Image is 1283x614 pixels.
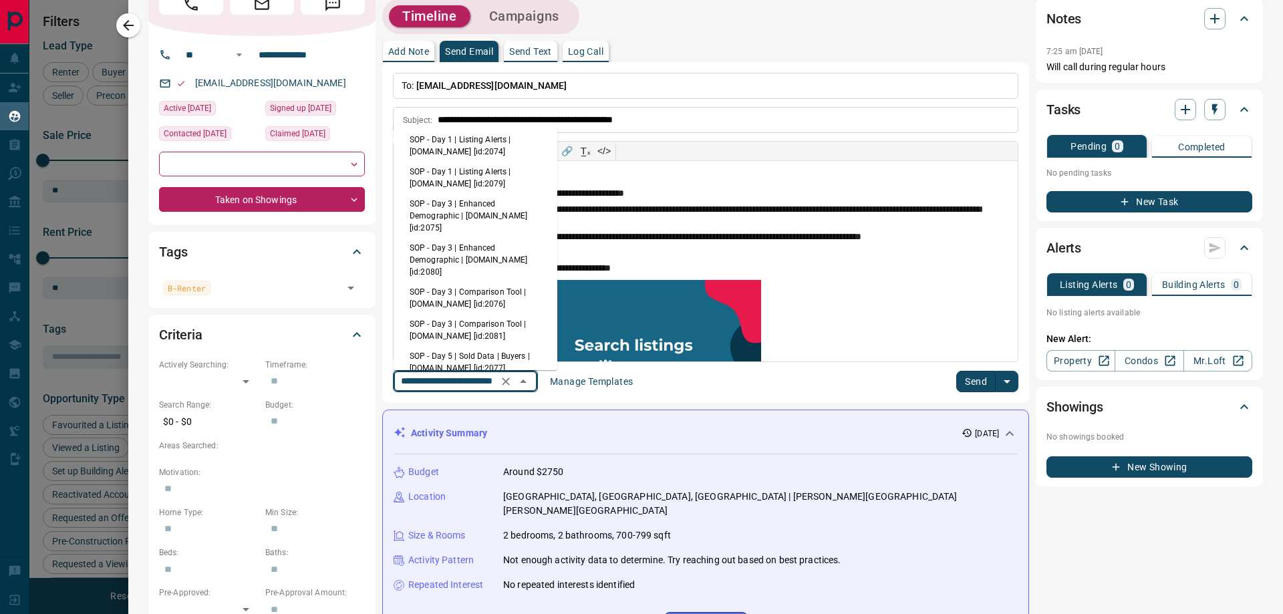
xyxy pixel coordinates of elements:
[159,187,365,212] div: Taken on Showings
[389,5,470,27] button: Timeline
[1046,47,1103,56] p: 7:25 am [DATE]
[1046,232,1252,264] div: Alerts
[503,528,671,543] p: 2 bedrooms, 2 bathrooms, 700-799 sqft
[956,371,996,392] button: Send
[568,47,603,56] p: Log Call
[1046,191,1252,212] button: New Task
[394,162,557,194] li: SOP - Day 1 | Listing Alerts | [DOMAIN_NAME] [id:2079]
[265,399,365,411] p: Budget:
[408,465,439,479] p: Budget
[159,440,365,452] p: Areas Searched:
[159,241,187,263] h2: Tags
[557,142,576,160] button: 🔗
[1162,280,1226,289] p: Building Alerts
[231,47,247,63] button: Open
[265,359,365,371] p: Timeframe:
[159,411,259,433] p: $0 - $0
[503,578,635,592] p: No repeated interests identified
[975,428,999,440] p: [DATE]
[164,127,227,140] span: Contacted [DATE]
[394,314,557,346] li: SOP - Day 3 | Comparison Tool | [DOMAIN_NAME] [id:2081]
[159,466,365,478] p: Motivation:
[159,587,259,599] p: Pre-Approved:
[595,142,613,160] button: </>
[503,490,1018,518] p: [GEOGRAPHIC_DATA], [GEOGRAPHIC_DATA], [GEOGRAPHIC_DATA] | [PERSON_NAME][GEOGRAPHIC_DATA][PERSON_N...
[514,372,533,391] button: Close
[445,47,493,56] p: Send Email
[159,399,259,411] p: Search Range:
[403,114,432,126] p: Subject:
[176,79,186,88] svg: Email Valid
[1234,280,1239,289] p: 0
[394,238,557,282] li: SOP - Day 3 | Enhanced Demographic | [DOMAIN_NAME] [id:2080]
[159,359,259,371] p: Actively Searching:
[159,547,259,559] p: Beds:
[1046,8,1081,29] h2: Notes
[1046,60,1252,74] p: Will call during regular hours
[476,5,573,27] button: Campaigns
[1046,99,1081,120] h2: Tasks
[1126,280,1131,289] p: 0
[265,126,365,145] div: Tue Sep 09 2025
[1046,94,1252,126] div: Tasks
[408,553,474,567] p: Activity Pattern
[159,506,259,518] p: Home Type:
[1046,237,1081,259] h2: Alerts
[394,346,557,378] li: SOP - Day 5 | Sold Data | Buyers | [DOMAIN_NAME] [id:2077]
[394,282,557,314] li: SOP - Day 3 | Comparison Tool | [DOMAIN_NAME] [id:2076]
[496,372,515,391] button: Clear
[1046,332,1252,346] p: New Alert:
[1046,163,1252,183] p: No pending tasks
[408,578,483,592] p: Repeated Interest
[1046,391,1252,423] div: Showings
[388,47,429,56] p: Add Note
[265,101,365,120] div: Tue Sep 09 2025
[1060,280,1118,289] p: Listing Alerts
[265,587,365,599] p: Pre-Approval Amount:
[1115,350,1183,371] a: Condos
[416,80,567,91] span: [EMAIL_ADDRESS][DOMAIN_NAME]
[408,490,446,504] p: Location
[270,127,325,140] span: Claimed [DATE]
[159,101,259,120] div: Tue Sep 09 2025
[159,324,202,345] h2: Criteria
[542,371,641,392] button: Manage Templates
[1115,142,1120,151] p: 0
[956,371,1018,392] div: split button
[265,506,365,518] p: Min Size:
[394,421,1018,446] div: Activity Summary[DATE]
[164,102,211,115] span: Active [DATE]
[394,194,557,238] li: SOP - Day 3 | Enhanced Demographic | [DOMAIN_NAME] [id:2075]
[1046,431,1252,443] p: No showings booked
[159,126,259,145] div: Tue Sep 09 2025
[1046,3,1252,35] div: Notes
[265,547,365,559] p: Baths:
[408,528,466,543] p: Size & Rooms
[393,73,1018,99] p: To:
[195,78,346,88] a: [EMAIL_ADDRESS][DOMAIN_NAME]
[1178,142,1226,152] p: Completed
[1046,396,1103,418] h2: Showings
[394,130,557,162] li: SOP - Day 1 | Listing Alerts | [DOMAIN_NAME] [id:2074]
[509,47,552,56] p: Send Text
[503,465,564,479] p: Around $2750
[1046,456,1252,478] button: New Showing
[159,236,365,268] div: Tags
[168,281,206,295] span: B-Renter
[1046,350,1115,371] a: Property
[1071,142,1107,151] p: Pending
[1183,350,1252,371] a: Mr.Loft
[159,319,365,351] div: Criteria
[576,142,595,160] button: T̲ₓ
[399,280,761,438] img: search_like_a_pro.png
[411,426,487,440] p: Activity Summary
[503,553,841,567] p: Not enough activity data to determine. Try reaching out based on best practices.
[341,279,360,297] button: Open
[1046,307,1252,319] p: No listing alerts available
[270,102,331,115] span: Signed up [DATE]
